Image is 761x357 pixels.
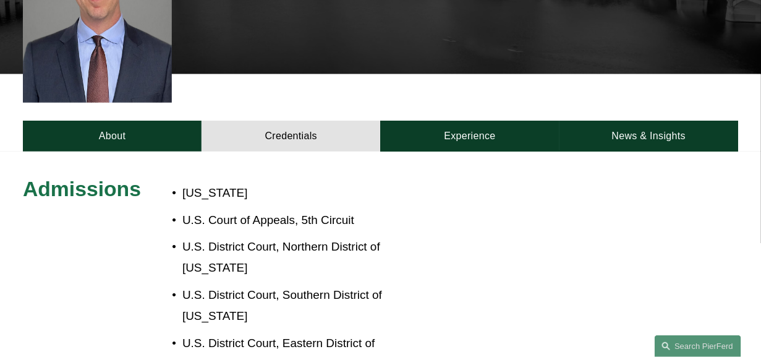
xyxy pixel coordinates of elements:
[182,210,440,231] p: U.S. Court of Appeals, 5th Circuit
[182,236,440,278] p: U.S. District Court, Northern District of [US_STATE]
[202,121,380,152] a: Credentials
[23,121,202,152] a: About
[182,285,440,327] p: U.S. District Court, Southern District of [US_STATE]
[182,183,440,204] p: [US_STATE]
[23,177,141,200] span: Admissions
[655,335,741,357] a: Search this site
[559,121,738,152] a: News & Insights
[380,121,559,152] a: Experience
